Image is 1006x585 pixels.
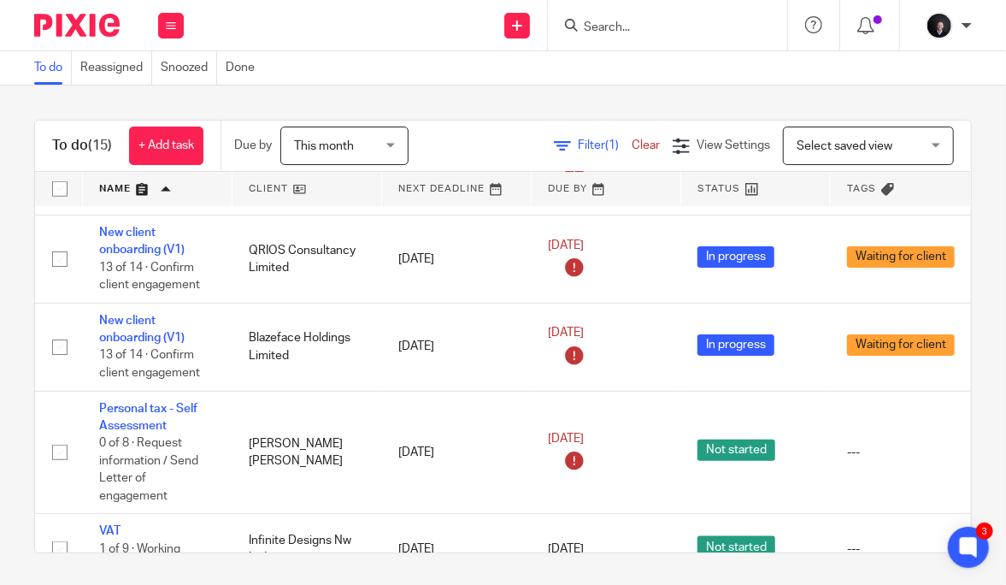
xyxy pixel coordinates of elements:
span: [DATE] [548,543,584,555]
p: Due by [234,137,272,154]
a: To do [34,51,72,85]
span: Waiting for client [847,246,955,268]
span: Waiting for client [847,334,955,356]
span: Filter [578,139,632,151]
a: New client onboarding (V1) [99,227,185,256]
span: (15) [88,139,112,152]
a: + Add task [129,127,203,165]
td: [DATE] [381,391,531,514]
a: Personal tax - Self Assessment [99,403,197,432]
input: Search [582,21,736,36]
td: [DATE] [381,303,531,391]
span: [DATE] [548,433,584,445]
span: In progress [697,334,774,356]
div: --- [847,444,967,461]
td: Infinite Designs Nw Ltd [232,514,381,584]
span: 13 of 14 · Confirm client engagement [99,262,200,292]
span: [DATE] [548,328,584,340]
td: Blazeface Holdings Limited [232,303,381,391]
img: 455A2509.jpg [926,12,953,39]
span: Tags [848,184,877,193]
td: QRIOS Consultancy Limited [232,215,381,303]
div: 3 [976,523,993,540]
span: Not started [697,536,775,558]
img: Pixie [34,14,120,37]
td: [DATE] [381,215,531,303]
a: VAT [99,525,121,537]
a: Done [226,51,263,85]
span: Select saved view [797,140,892,152]
span: Not started [697,440,775,461]
span: [DATE] [548,239,584,251]
span: (1) [605,139,619,151]
span: In progress [697,246,774,268]
a: Snoozed [161,51,217,85]
span: 0 of 8 · Request information / Send Letter of engagement [99,437,198,502]
h1: To do [52,137,112,155]
td: [DATE] [381,514,531,584]
div: --- [847,541,967,558]
span: View Settings [697,139,770,151]
td: [PERSON_NAME] [PERSON_NAME] [232,391,381,514]
a: Clear [632,139,660,151]
span: This month [294,140,354,152]
span: 13 of 14 · Confirm client engagement [99,350,200,380]
a: New client onboarding (V1) [99,315,185,344]
span: 1 of 9 · Working Papers [99,543,180,573]
a: Reassigned [80,51,152,85]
